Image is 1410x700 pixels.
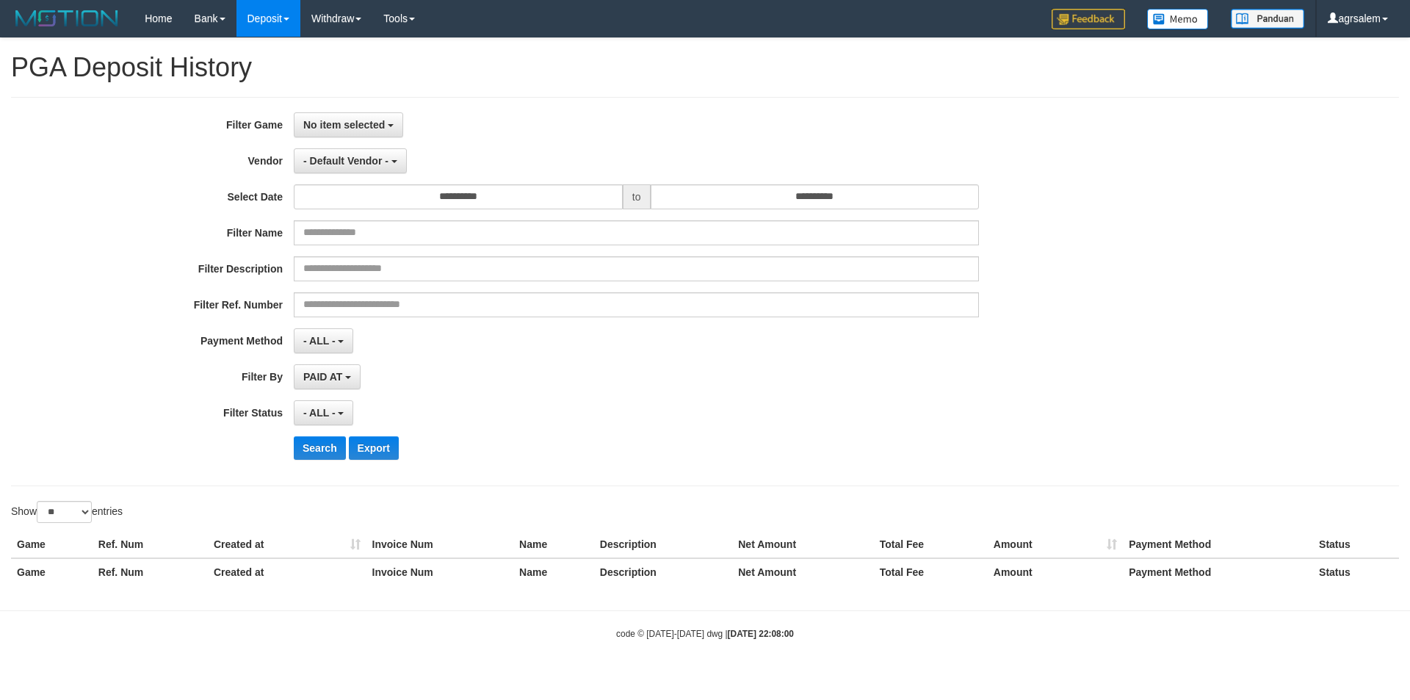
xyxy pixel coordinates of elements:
th: Payment Method [1123,558,1313,585]
button: PAID AT [294,364,361,389]
th: Amount [988,531,1123,558]
button: - Default Vendor - [294,148,407,173]
img: Button%20Memo.svg [1147,9,1209,29]
span: to [623,184,651,209]
small: code © [DATE]-[DATE] dwg | [616,629,794,639]
button: No item selected [294,112,403,137]
button: Search [294,436,346,460]
th: Name [513,558,594,585]
label: Show entries [11,501,123,523]
button: - ALL - [294,400,353,425]
th: Status [1313,558,1399,585]
th: Status [1313,531,1399,558]
th: Description [594,558,732,585]
th: Invoice Num [366,558,513,585]
select: Showentries [37,501,92,523]
th: Name [513,531,594,558]
span: - Default Vendor - [303,155,388,167]
th: Created at [208,531,366,558]
th: Game [11,531,93,558]
th: Net Amount [732,531,873,558]
span: - ALL - [303,335,336,347]
th: Total Fee [874,531,988,558]
strong: [DATE] 22:08:00 [728,629,794,639]
th: Description [594,531,732,558]
img: panduan.png [1231,9,1304,29]
span: No item selected [303,119,385,131]
span: PAID AT [303,371,342,383]
button: - ALL - [294,328,353,353]
th: Payment Method [1123,531,1313,558]
th: Created at [208,558,366,585]
h1: PGA Deposit History [11,53,1399,82]
th: Amount [988,558,1123,585]
img: Feedback.jpg [1052,9,1125,29]
th: Ref. Num [93,558,208,585]
th: Ref. Num [93,531,208,558]
span: - ALL - [303,407,336,419]
button: Export [349,436,399,460]
img: MOTION_logo.png [11,7,123,29]
th: Invoice Num [366,531,513,558]
th: Total Fee [874,558,988,585]
th: Game [11,558,93,585]
th: Net Amount [732,558,873,585]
